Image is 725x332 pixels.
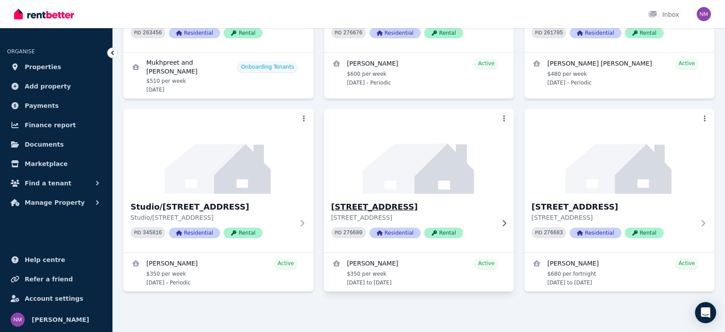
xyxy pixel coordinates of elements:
a: Add property [7,77,105,95]
span: Residential [570,228,621,238]
span: ORGANISE [7,48,35,55]
a: View details for Brittany Gorst [324,253,514,291]
a: View details for Amritpal Singh [123,253,314,291]
h3: [STREET_ADDRESS] [331,201,495,213]
code: 276680 [344,230,362,236]
a: unit 1/10 Windermere Road, Lochinvar[STREET_ADDRESS][STREET_ADDRESS]PID 276680ResidentialRental [324,109,514,252]
span: [PERSON_NAME] [32,314,89,325]
span: Residential [169,228,220,238]
code: 261705 [544,30,563,36]
small: PID [134,230,141,235]
span: Marketplace [25,159,67,169]
img: unit 2/10 Windermere Road, Lochinvar [524,109,714,194]
img: Studio/4 Clinton Street, Quakers Hill [123,109,314,194]
a: Marketplace [7,155,105,173]
img: Navi Motay [11,313,25,327]
span: Residential [370,28,421,38]
span: Finance report [25,120,76,130]
span: Residential [570,28,621,38]
button: More options [699,113,711,125]
span: Rental [424,228,463,238]
a: Finance report [7,116,105,134]
button: Manage Property [7,194,105,211]
small: PID [335,30,342,35]
a: View details for Mukhpreet and Karamveer Singh [123,53,314,99]
span: Residential [169,28,220,38]
p: Studio/[STREET_ADDRESS] [131,213,294,222]
span: Help centre [25,255,65,265]
a: Refer a friend [7,270,105,288]
a: View details for Patricia Avila [324,53,514,92]
span: Find a tenant [25,178,71,188]
small: PID [535,30,542,35]
span: Documents [25,139,64,150]
small: PID [134,30,141,35]
a: unit 2/10 Windermere Road, Lochinvar[STREET_ADDRESS][STREET_ADDRESS]PID 276683ResidentialRental [524,109,714,252]
div: Inbox [648,10,679,19]
span: Residential [370,228,421,238]
code: 345816 [143,230,162,236]
a: View details for Itinder Pal Singh [524,53,714,92]
span: Add property [25,81,71,92]
small: PID [335,230,342,235]
span: Payments [25,100,59,111]
button: More options [498,113,510,125]
small: PID [535,230,542,235]
a: Studio/4 Clinton Street, Quakers HillStudio/[STREET_ADDRESS]Studio/[STREET_ADDRESS]PID 345816Resi... [123,109,314,252]
span: Rental [625,28,664,38]
a: View details for Colin Reid [524,253,714,291]
a: Help centre [7,251,105,269]
a: Documents [7,136,105,153]
span: Rental [224,28,262,38]
h3: Studio/[STREET_ADDRESS] [131,201,294,213]
a: Properties [7,58,105,76]
button: Find a tenant [7,174,105,192]
span: Manage Property [25,197,85,208]
button: More options [298,113,310,125]
img: Navi Motay [697,7,711,21]
p: [STREET_ADDRESS] [331,213,495,222]
span: Rental [625,228,664,238]
code: 263456 [143,30,162,36]
h3: [STREET_ADDRESS] [531,201,695,213]
a: Account settings [7,290,105,307]
div: Open Intercom Messenger [695,302,716,323]
a: Payments [7,97,105,114]
span: Refer a friend [25,274,73,284]
img: RentBetter [14,7,74,21]
img: unit 1/10 Windermere Road, Lochinvar [319,107,519,196]
span: Account settings [25,293,83,304]
span: Properties [25,62,61,72]
p: [STREET_ADDRESS] [531,213,695,222]
code: 276676 [344,30,362,36]
code: 276683 [544,230,563,236]
span: Rental [424,28,463,38]
span: Rental [224,228,262,238]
